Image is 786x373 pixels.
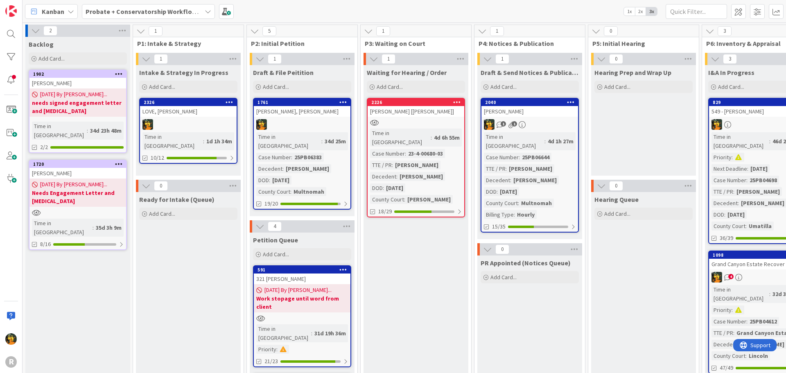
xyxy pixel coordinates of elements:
div: Time in [GEOGRAPHIC_DATA] [142,132,203,150]
div: 2040 [481,99,578,106]
span: Add Card... [604,210,630,217]
a: 1761[PERSON_NAME], [PERSON_NAME]MRTime in [GEOGRAPHIC_DATA]:34d 25mCase Number:25PB06383Decedent:... [253,98,351,210]
div: Time in [GEOGRAPHIC_DATA] [711,285,769,303]
span: Hearing Queue [594,195,639,203]
span: : [203,137,204,146]
div: Case Number [256,153,291,162]
div: 1720 [33,161,126,167]
span: 0 [154,181,168,191]
span: : [745,351,747,360]
span: 3 [718,26,732,36]
div: TTE / PR [370,161,392,170]
span: 15/35 [492,222,506,231]
div: Time in [GEOGRAPHIC_DATA] [32,219,93,237]
div: [PERSON_NAME] [284,164,331,173]
span: P5: Initial Hearing [592,39,689,47]
span: 1 [154,54,168,64]
div: Next Deadline [711,164,747,173]
a: 2226[PERSON_NAME] [[PERSON_NAME]]Time in [GEOGRAPHIC_DATA]:4d 6h 55mCase Number:23-4-00680-03TTE ... [367,98,465,217]
span: : [738,199,739,208]
div: 2326 [144,99,237,105]
span: : [269,176,270,185]
span: Add Card... [490,83,517,90]
span: 1 [149,26,163,36]
div: TTE / PR [711,187,733,196]
div: 2040[PERSON_NAME] [481,99,578,117]
span: : [769,137,770,146]
div: [PERSON_NAME] [481,106,578,117]
span: Add Card... [38,55,65,62]
span: Add Card... [718,83,744,90]
span: Hearing Prep and Wrap Up [594,68,671,77]
span: 0 [609,54,623,64]
span: : [497,187,498,196]
div: 591321 [PERSON_NAME] [254,266,350,284]
b: Probate + Conservatorship Workflow (FL2) [86,7,213,16]
a: 591321 [PERSON_NAME][DATE] By [PERSON_NAME]...Work stopage until word from clientTime in [GEOGRAP... [253,265,351,367]
span: 1 [268,54,282,64]
div: [PERSON_NAME] [734,187,782,196]
span: : [518,199,519,208]
div: [PERSON_NAME] [405,195,453,204]
span: : [506,164,507,173]
img: Visit kanbanzone.com [5,5,17,17]
img: MR [256,119,267,130]
div: County Court [711,222,745,231]
div: 1761[PERSON_NAME], [PERSON_NAME] [254,99,350,117]
span: : [383,183,384,192]
div: 25PB04612 [748,317,779,326]
div: LOVE, [PERSON_NAME] [140,106,237,117]
div: 34d 25m [323,137,348,146]
span: : [519,153,520,162]
div: County Court [484,199,518,208]
span: [DATE] By [PERSON_NAME]... [264,286,332,294]
div: 4d 6h 55m [432,133,462,142]
span: : [321,137,323,146]
div: TTE / PR [484,164,506,173]
span: 3 [723,54,737,64]
div: [PERSON_NAME] [511,176,559,185]
span: 0 [604,26,618,36]
span: Kanban [42,7,64,16]
div: Priority [711,153,732,162]
span: Add Card... [377,83,403,90]
div: [DATE] [725,210,747,219]
span: 8/16 [40,240,51,249]
span: : [282,164,284,173]
span: 4 [728,274,734,279]
span: Add Card... [149,210,175,217]
img: MR [484,119,495,130]
div: DOD [370,183,383,192]
span: : [544,137,546,146]
span: : [514,210,515,219]
div: Time in [GEOGRAPHIC_DATA] [711,132,769,150]
span: 2 [43,26,57,36]
span: 3x [646,7,657,16]
div: MR [140,119,237,130]
div: [DATE] [748,164,770,173]
span: : [404,195,405,204]
span: I&A In Progress [708,68,754,77]
div: 591 [254,266,350,274]
b: needs signed engagement letter and [MEDICAL_DATA] [32,99,124,115]
img: MR [711,272,722,283]
div: County Court [711,351,745,360]
span: Add Card... [490,274,517,281]
span: : [510,176,511,185]
div: [PERSON_NAME], [PERSON_NAME] [254,106,350,117]
div: 591 [257,267,350,273]
span: Waiting for Hearing / Order [367,68,447,77]
div: [DATE] [498,187,519,196]
div: Billing Type [484,210,514,219]
div: 31d 19h 36m [312,329,348,338]
div: Multnomah [291,187,326,196]
div: 25PB06383 [292,153,324,162]
span: 1 [382,54,395,64]
div: Case Number [484,153,519,162]
div: Time in [GEOGRAPHIC_DATA] [32,122,87,140]
div: DOD [256,176,269,185]
span: : [93,223,94,232]
div: 2326LOVE, [PERSON_NAME] [140,99,237,117]
span: 36/39 [720,234,733,242]
span: Draft & File Peitition [253,68,314,77]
